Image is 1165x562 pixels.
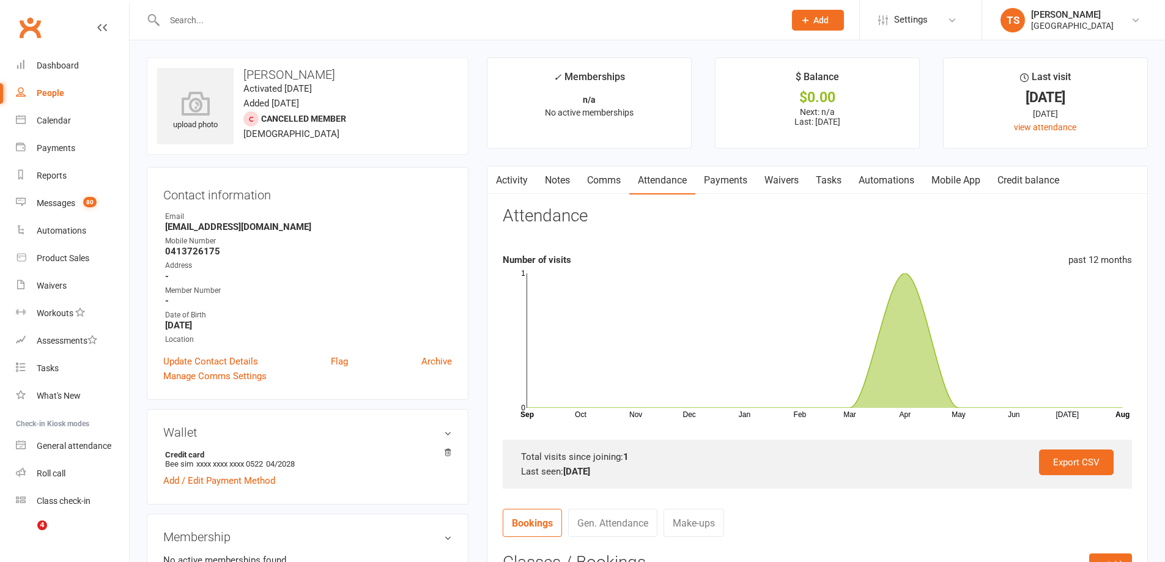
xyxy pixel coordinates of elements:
[37,468,65,478] div: Roll call
[1000,8,1025,32] div: TS
[629,166,695,194] a: Attendance
[165,211,452,223] div: Email
[37,198,75,208] div: Messages
[163,530,452,544] h3: Membership
[15,12,45,43] a: Clubworx
[83,197,97,207] span: 80
[553,72,561,83] i: ✓
[16,107,129,135] a: Calendar
[16,432,129,460] a: General attendance kiosk mode
[37,520,47,530] span: 4
[664,509,724,537] a: Make-ups
[16,327,129,355] a: Assessments
[37,363,59,373] div: Tasks
[37,88,64,98] div: People
[850,166,923,194] a: Automations
[1020,69,1071,91] div: Last visit
[37,496,91,506] div: Class check-in
[157,68,458,81] h3: [PERSON_NAME]
[261,114,346,124] span: Cancelled member
[792,10,844,31] button: Add
[163,473,275,488] a: Add / Edit Payment Method
[163,369,267,383] a: Manage Comms Settings
[1068,253,1132,267] div: past 12 months
[989,166,1068,194] a: Credit balance
[521,464,1114,479] div: Last seen:
[955,107,1136,120] div: [DATE]
[16,135,129,162] a: Payments
[165,320,452,331] strong: [DATE]
[243,83,312,94] time: Activated [DATE]
[266,459,295,468] span: 04/2028
[163,354,258,369] a: Update Contact Details
[165,260,452,272] div: Address
[568,509,657,537] a: Gen. Attendance
[1031,20,1114,31] div: [GEOGRAPHIC_DATA]
[16,300,129,327] a: Workouts
[727,107,908,127] p: Next: n/a Last: [DATE]
[695,166,756,194] a: Payments
[331,354,348,369] a: Flag
[243,98,299,109] time: Added [DATE]
[196,459,263,468] span: xxxx xxxx xxxx 0522
[165,285,452,297] div: Member Number
[545,108,634,117] span: No active memberships
[165,295,452,306] strong: -
[923,166,989,194] a: Mobile App
[16,162,129,190] a: Reports
[37,143,75,153] div: Payments
[163,448,452,470] li: Bee sim
[579,166,629,194] a: Comms
[165,334,452,346] div: Location
[157,91,234,131] div: upload photo
[165,246,452,257] strong: 0413726175
[1014,122,1076,132] a: view attendance
[553,69,625,92] div: Memberships
[37,308,73,318] div: Workouts
[37,336,97,346] div: Assessments
[37,441,111,451] div: General attendance
[583,95,596,105] strong: n/a
[37,116,71,125] div: Calendar
[894,6,928,34] span: Settings
[165,450,446,459] strong: Credit card
[503,207,588,226] h3: Attendance
[37,61,79,70] div: Dashboard
[37,281,67,290] div: Waivers
[1039,449,1114,475] a: Export CSV
[563,466,590,477] strong: [DATE]
[503,509,562,537] a: Bookings
[16,487,129,515] a: Class kiosk mode
[727,91,908,104] div: $0.00
[163,426,452,439] h3: Wallet
[813,15,829,25] span: Add
[16,382,129,410] a: What's New
[16,272,129,300] a: Waivers
[37,171,67,180] div: Reports
[161,12,776,29] input: Search...
[16,217,129,245] a: Automations
[165,221,452,232] strong: [EMAIL_ADDRESS][DOMAIN_NAME]
[37,391,81,401] div: What's New
[756,166,807,194] a: Waivers
[796,69,839,91] div: $ Balance
[165,271,452,282] strong: -
[623,451,629,462] strong: 1
[165,309,452,321] div: Date of Birth
[16,460,129,487] a: Roll call
[16,52,129,79] a: Dashboard
[807,166,850,194] a: Tasks
[16,245,129,272] a: Product Sales
[521,449,1114,464] div: Total visits since joining:
[165,235,452,247] div: Mobile Number
[37,226,86,235] div: Automations
[16,190,129,217] a: Messages 80
[421,354,452,369] a: Archive
[16,355,129,382] a: Tasks
[536,166,579,194] a: Notes
[503,254,571,265] strong: Number of visits
[163,183,452,202] h3: Contact information
[12,520,42,550] iframe: Intercom live chat
[955,91,1136,104] div: [DATE]
[243,128,339,139] span: [DEMOGRAPHIC_DATA]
